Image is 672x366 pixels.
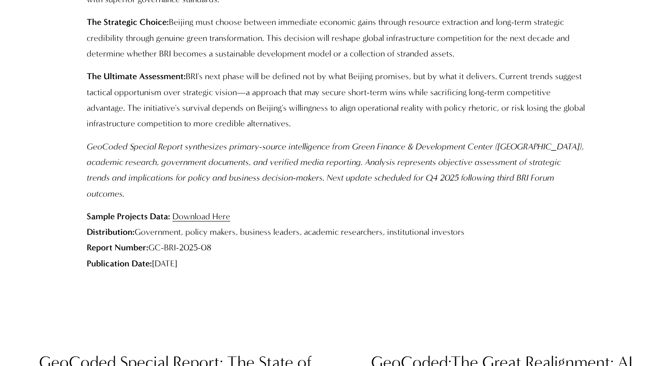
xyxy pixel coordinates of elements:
[87,14,586,61] p: Beijing must choose between immediate economic gains through resource extraction and long-term st...
[172,211,230,221] a: Download Here
[87,227,135,237] strong: Distribution:
[87,141,586,199] em: GeoCoded Special Report synthesizes primary-source intelligence from Green Finance & Development ...
[87,258,152,269] strong: Publication Date:
[87,17,169,27] strong: The Strategic Choice:
[87,209,586,271] p: Government, policy makers, business leaders, academic researchers, institutional investors GC-BRI...
[87,68,586,131] p: BRI's next phase will be defined not by what Beijing promises, but by what it delivers. Current t...
[87,211,170,221] strong: Sample Projects Data:
[87,242,148,253] strong: Report Number:
[87,71,186,81] strong: The Ultimate Assessment:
